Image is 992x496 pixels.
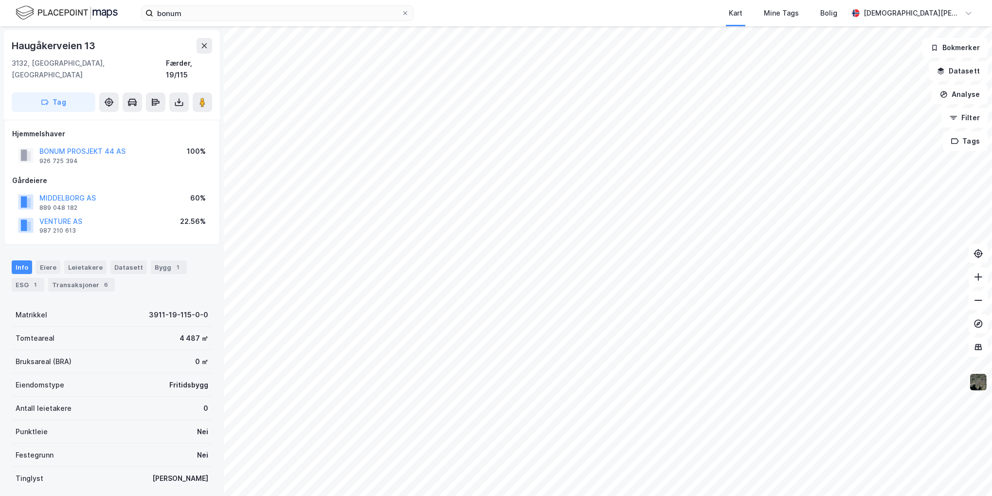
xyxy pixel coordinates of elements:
div: 0 ㎡ [195,356,208,367]
div: [DEMOGRAPHIC_DATA][PERSON_NAME] [864,7,961,19]
div: 22.56% [180,216,206,227]
div: Kart [729,7,742,19]
div: 1 [31,280,40,290]
div: Eiere [36,260,60,274]
div: Punktleie [16,426,48,438]
div: ESG [12,278,44,292]
div: Matrikkel [16,309,47,321]
div: Bygg [151,260,187,274]
div: Fritidsbygg [169,379,208,391]
div: Hjemmelshaver [12,128,212,140]
button: Datasett [929,61,988,81]
div: 60% [190,192,206,204]
div: 100% [187,146,206,157]
img: logo.f888ab2527a4732fd821a326f86c7f29.svg [16,4,118,21]
div: 1 [173,262,183,272]
div: Bolig [820,7,837,19]
div: Tinglyst [16,473,43,484]
div: Info [12,260,32,274]
div: Mine Tags [764,7,799,19]
div: Tomteareal [16,332,54,344]
div: Leietakere [64,260,107,274]
div: Haugåkerveien 13 [12,38,97,54]
button: Tags [943,131,988,151]
button: Bokmerker [922,38,988,57]
div: Gårdeiere [12,175,212,186]
div: 6 [101,280,111,290]
div: Nei [197,426,208,438]
div: Bruksareal (BRA) [16,356,72,367]
div: Eiendomstype [16,379,64,391]
div: 3911-19-115-0-0 [149,309,208,321]
div: Datasett [110,260,147,274]
div: Færder, 19/115 [166,57,212,81]
button: Filter [941,108,988,128]
div: Transaksjoner [48,278,115,292]
iframe: Chat Widget [943,449,992,496]
button: Tag [12,92,95,112]
button: Analyse [932,85,988,104]
div: Antall leietakere [16,403,72,414]
div: Festegrunn [16,449,54,461]
div: 889 048 182 [39,204,77,212]
div: Nei [197,449,208,461]
div: 3132, [GEOGRAPHIC_DATA], [GEOGRAPHIC_DATA] [12,57,166,81]
div: [PERSON_NAME] [152,473,208,484]
div: 987 210 613 [39,227,76,235]
div: 0 [203,403,208,414]
div: 926 725 394 [39,157,78,165]
img: 9k= [969,373,988,391]
div: 4 487 ㎡ [180,332,208,344]
input: Søk på adresse, matrikkel, gårdeiere, leietakere eller personer [153,6,401,20]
